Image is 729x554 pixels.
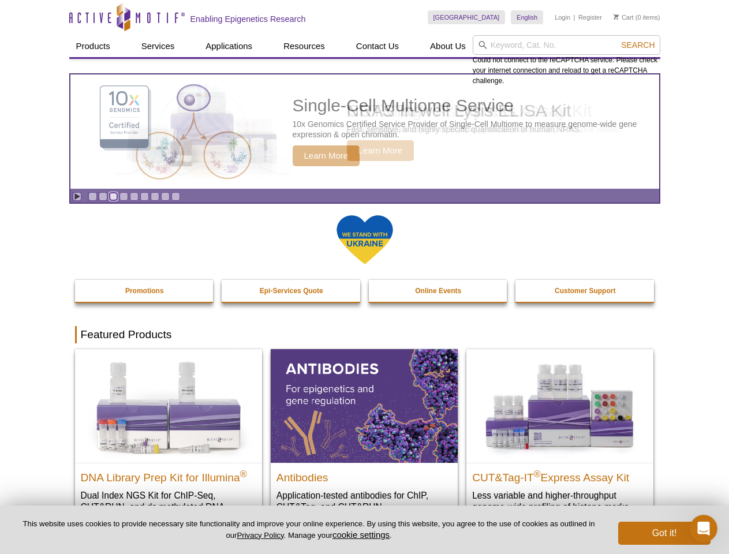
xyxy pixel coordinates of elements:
li: (0 items) [614,10,660,24]
div: Could not connect to the reCAPTCHA service. Please check your internet connection and reload to g... [473,35,660,86]
p: Less variable and higher-throughput genome-wide profiling of histone marks​. [472,489,648,513]
h2: Antibodies [276,466,452,484]
img: CUT&Tag-IT® Express Assay Kit [466,349,653,462]
p: 10x Genomics Certified Service Provider of Single-Cell Multiome to measure genome-wide gene expre... [293,119,653,140]
a: Login [555,13,570,21]
strong: Promotions [125,287,164,295]
a: Go to slide 7 [151,192,159,201]
a: Resources [276,35,332,57]
a: [GEOGRAPHIC_DATA] [428,10,506,24]
a: Register [578,13,602,21]
img: Your Cart [614,14,619,20]
a: Go to slide 8 [161,192,170,201]
span: Search [621,40,655,50]
h2: DNA Library Prep Kit for Illumina [81,466,256,484]
button: Search [618,40,658,50]
input: Keyword, Cat. No. [473,35,660,55]
a: Services [134,35,182,57]
sup: ® [240,469,247,478]
strong: Epi-Services Quote [260,287,323,295]
a: Promotions [75,280,215,302]
a: Epi-Services Quote [222,280,361,302]
a: Go to slide 5 [130,192,139,201]
a: Toggle autoplay [73,192,81,201]
a: Go to slide 4 [119,192,128,201]
button: Got it! [618,522,711,545]
a: All Antibodies Antibodies Application-tested antibodies for ChIP, CUT&Tag, and CUT&RUN. [271,349,458,524]
button: cookie settings [332,530,390,540]
a: Go to slide 9 [171,192,180,201]
img: DNA Library Prep Kit for Illumina [75,349,262,462]
a: Privacy Policy [237,531,283,540]
a: Go to slide 6 [140,192,149,201]
a: DNA Library Prep Kit for Illumina DNA Library Prep Kit for Illumina® Dual Index NGS Kit for ChIP-... [75,349,262,536]
a: Go to slide 3 [109,192,118,201]
h2: Featured Products [75,326,655,343]
h2: Single-Cell Multiome Service [293,97,653,114]
strong: Online Events [415,287,461,295]
a: Go to slide 1 [88,192,97,201]
a: Applications [199,35,259,57]
img: Single-Cell Multiome Service [89,79,262,185]
h2: CUT&Tag-IT Express Assay Kit [472,466,648,484]
a: Products [69,35,117,57]
a: Online Events [369,280,509,302]
strong: Customer Support [555,287,615,295]
img: We Stand With Ukraine [336,214,394,265]
a: English [511,10,543,24]
a: Customer Support [515,280,655,302]
p: This website uses cookies to provide necessary site functionality and improve your online experie... [18,519,599,541]
a: Cart [614,13,634,21]
article: Single-Cell Multiome Service [70,74,659,189]
iframe: Intercom live chat [690,515,717,542]
a: Single-Cell Multiome Service Single-Cell Multiome Service 10x Genomics Certified Service Provider... [70,74,659,189]
a: Contact Us [349,35,406,57]
span: Learn More [293,145,360,166]
p: Application-tested antibodies for ChIP, CUT&Tag, and CUT&RUN. [276,489,452,513]
a: About Us [423,35,473,57]
a: CUT&Tag-IT® Express Assay Kit CUT&Tag-IT®Express Assay Kit Less variable and higher-throughput ge... [466,349,653,524]
p: Dual Index NGS Kit for ChIP-Seq, CUT&RUN, and ds methylated DNA assays. [81,489,256,525]
li: | [574,10,575,24]
h2: Enabling Epigenetics Research [190,14,306,24]
a: Go to slide 2 [99,192,107,201]
img: All Antibodies [271,349,458,462]
sup: ® [534,469,541,478]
